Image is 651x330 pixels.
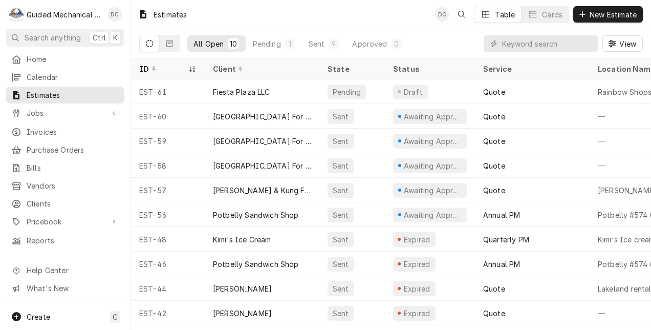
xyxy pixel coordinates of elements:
div: EST-46 [131,252,205,276]
div: Fiesta Plaza LLC [213,87,270,97]
a: Home [6,51,124,68]
button: Search anythingCtrlK [6,29,124,47]
div: 10 [230,38,237,49]
span: Home [27,54,119,65]
div: Daniel Cornell's Avatar [435,7,449,22]
div: Client [213,64,309,74]
div: Awaiting Approval [403,210,463,220]
div: Expired [402,283,431,294]
div: Draft [402,87,424,97]
div: Potbelly Sandwich Shop [213,259,299,270]
div: EST-56 [131,202,205,227]
div: Lakeland rental [598,283,651,294]
button: New Estimate [573,6,643,23]
div: Potbelly Sandwich Shop [213,210,299,220]
div: 9 [331,38,337,49]
a: Reports [6,232,124,249]
div: EST-44 [131,276,205,301]
div: Guided Mechanical Services, LLC [27,9,102,20]
div: EST-48 [131,227,205,252]
span: Reports [27,235,119,246]
span: Bills [27,162,119,173]
div: [GEOGRAPHIC_DATA] For Rehabilitation And Healing [213,136,311,147]
div: Sent [332,136,350,147]
button: Open search [453,6,470,23]
div: Awaiting Approval [403,136,463,147]
div: EST-58 [131,153,205,178]
div: DC [107,7,122,22]
span: Search anything [25,32,81,43]
div: 0 [394,38,400,49]
div: Pending [332,87,362,97]
div: Sent [332,308,350,319]
span: Ctrl [93,32,106,43]
a: Go to Pricebook [6,213,124,230]
div: All Open [193,38,224,49]
div: Quarterly PM [483,234,529,245]
div: Quote [483,283,505,294]
div: [PERSON_NAME] [213,283,272,294]
a: Go to What's New [6,280,124,297]
div: ID [139,64,186,74]
div: Pending [253,38,281,49]
span: Purchase Orders [27,145,119,155]
span: C [113,312,118,322]
span: Jobs [27,108,104,118]
a: Estimates [6,87,124,104]
div: Quote [483,111,505,122]
a: Calendar [6,69,124,86]
div: Sent [332,210,350,220]
div: Expired [402,308,431,319]
div: Expired [402,259,431,270]
div: Sent [309,38,325,49]
span: Create [27,313,50,321]
div: Cards [542,9,562,20]
div: Sent [332,259,350,270]
a: Invoices [6,123,124,140]
div: Annual PM [483,210,520,220]
div: Service [483,64,579,74]
span: Estimates [27,90,119,100]
span: Invoices [27,127,119,137]
div: G [9,7,24,22]
a: Purchase Orders [6,141,124,158]
a: Vendors [6,177,124,194]
div: EST-42 [131,301,205,325]
a: Go to Help Center [6,262,124,279]
span: What's New [27,283,118,294]
div: DC [435,7,449,22]
div: [GEOGRAPHIC_DATA] For Rehabilitation And Healing [213,160,311,171]
div: EST-61 [131,79,205,104]
span: View [617,38,638,49]
a: Bills [6,159,124,176]
span: Clients [27,198,119,209]
div: Quote [483,160,505,171]
button: View [602,35,643,52]
div: Sent [332,234,350,245]
div: EST-60 [131,104,205,129]
div: 1 [287,38,293,49]
div: EST-59 [131,129,205,153]
div: Daniel Cornell's Avatar [107,7,122,22]
div: Approved [352,38,387,49]
div: EST-57 [131,178,205,202]
span: K [113,32,118,43]
div: Quote [483,185,505,196]
span: Calendar [27,72,119,82]
span: Help Center [27,265,118,276]
div: Quote [483,87,505,97]
a: Go to Jobs [6,105,124,121]
div: Guided Mechanical Services, LLC's Avatar [9,7,24,22]
div: Sent [332,160,350,171]
div: State [328,64,377,74]
div: [GEOGRAPHIC_DATA] For Rehabilitation And Healing [213,111,311,122]
div: Awaiting Approval [403,160,463,171]
div: Expired [402,234,431,245]
input: Keyword search [502,35,593,52]
span: New Estimate [588,9,639,20]
span: Pricebook [27,216,104,227]
div: [PERSON_NAME] [213,308,272,319]
div: Awaiting Approval [403,185,463,196]
a: Clients [6,195,124,212]
div: Quote [483,308,505,319]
